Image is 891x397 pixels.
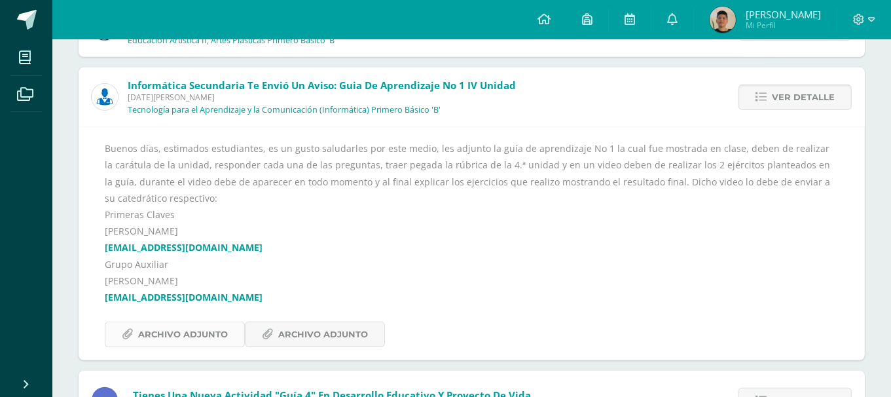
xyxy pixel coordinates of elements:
[138,322,228,347] span: Archivo Adjunto
[772,85,835,109] span: Ver detalle
[128,35,336,46] p: Educación Artística II, Artes Plásticas Primero Básico 'B'
[128,92,516,103] span: [DATE][PERSON_NAME]
[105,322,245,347] a: Archivo Adjunto
[92,84,118,110] img: 6ed6846fa57649245178fca9fc9a58dd.png
[105,140,839,347] div: Buenos días, estimados estudiantes, es un gusto saludarles por este medio, les adjunto la guía de...
[128,79,516,92] span: Informática Secundaria te envió un aviso: Guia De Aprendizaje No 1 IV Unidad
[746,20,821,31] span: Mi Perfil
[710,7,736,33] img: 72347cb9cd00c84b9f47910306cec33d.png
[105,241,263,254] a: [EMAIL_ADDRESS][DOMAIN_NAME]
[105,291,263,303] a: [EMAIL_ADDRESS][DOMAIN_NAME]
[746,8,821,21] span: [PERSON_NAME]
[278,322,368,347] span: Archivo Adjunto
[128,105,441,115] p: Tecnología para el Aprendizaje y la Comunicación (Informática) Primero Básico 'B'
[245,322,385,347] a: Archivo Adjunto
